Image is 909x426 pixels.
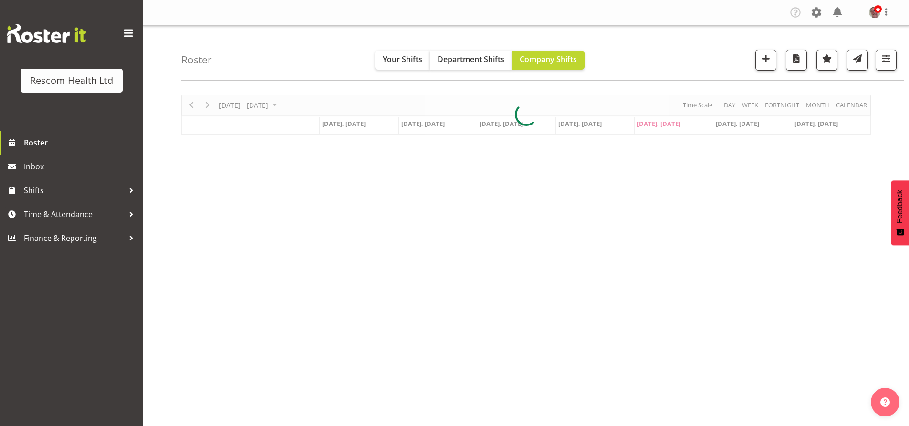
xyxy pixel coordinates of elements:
[7,24,86,43] img: Rosterit website logo
[438,54,504,64] span: Department Shifts
[869,7,880,18] img: graeme-smith291306736a7f8dafef61547e851bb163.png
[24,207,124,221] span: Time & Attendance
[383,54,422,64] span: Your Shifts
[24,159,138,174] span: Inbox
[786,50,807,71] button: Download a PDF of the roster according to the set date range.
[24,231,124,245] span: Finance & Reporting
[896,190,904,223] span: Feedback
[24,183,124,197] span: Shifts
[375,51,430,70] button: Your Shifts
[30,73,113,88] div: Rescom Health Ltd
[880,397,890,407] img: help-xxl-2.png
[181,54,212,65] h4: Roster
[755,50,776,71] button: Add a new shift
[876,50,897,71] button: Filter Shifts
[24,135,138,150] span: Roster
[847,50,868,71] button: Send a list of all shifts for the selected filtered period to all rostered employees.
[430,51,512,70] button: Department Shifts
[816,50,837,71] button: Highlight an important date within the roster.
[512,51,585,70] button: Company Shifts
[891,180,909,245] button: Feedback - Show survey
[520,54,577,64] span: Company Shifts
